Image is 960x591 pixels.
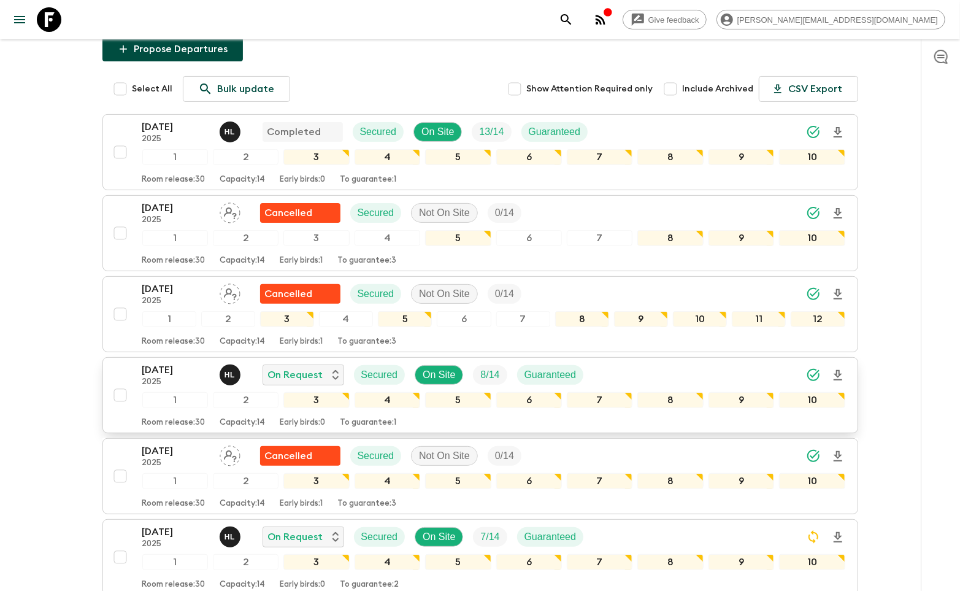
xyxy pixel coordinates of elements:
[142,201,210,215] p: [DATE]
[480,530,499,544] p: 7 / 14
[283,554,349,570] div: 3
[280,175,326,185] p: Early birds: 0
[496,392,562,408] div: 6
[142,296,210,306] p: 2025
[358,449,394,463] p: Secured
[623,10,707,29] a: Give feedback
[731,15,945,25] span: [PERSON_NAME][EMAIL_ADDRESS][DOMAIN_NAME]
[425,554,491,570] div: 5
[779,149,845,165] div: 10
[361,530,398,544] p: Secured
[378,311,432,327] div: 5
[488,284,521,304] div: Trip Fill
[437,311,491,327] div: 6
[806,449,821,463] svg: Synced Successfully
[419,287,470,301] p: Not On Site
[142,418,205,428] p: Room release: 30
[142,525,210,539] p: [DATE]
[220,287,240,297] span: Assign pack leader
[480,368,499,382] p: 8 / 14
[353,122,404,142] div: Secured
[218,82,275,96] p: Bulk update
[142,215,210,225] p: 2025
[142,337,205,347] p: Room release: 30
[102,357,858,433] button: [DATE]2025Hoang Le NgocOn RequestSecuredOn SiteTrip FillGuaranteed12345678910Room release:30Capac...
[716,10,945,29] div: [PERSON_NAME][EMAIL_ADDRESS][DOMAIN_NAME]
[142,539,210,549] p: 2025
[213,149,278,165] div: 2
[495,206,514,220] p: 0 / 14
[421,125,454,139] p: On Site
[268,368,323,382] p: On Request
[495,449,514,463] p: 0 / 14
[102,114,858,190] button: [DATE]2025Hoang Le NgocCompletedSecuredOn SiteTrip FillGuaranteed12345678910Room release:30Capaci...
[220,580,266,590] p: Capacity: 14
[708,392,774,408] div: 9
[642,15,706,25] span: Give feedback
[524,530,577,544] p: Guaranteed
[340,175,397,185] p: To guarantee: 1
[831,287,845,302] svg: Download Onboarding
[142,392,208,408] div: 1
[283,392,349,408] div: 3
[355,473,420,489] div: 4
[355,554,420,570] div: 4
[220,368,243,378] span: Hoang Le Ngoc
[411,446,478,466] div: Not On Site
[419,449,470,463] p: Not On Site
[425,392,491,408] div: 5
[265,206,313,220] p: Cancelled
[283,149,349,165] div: 3
[265,287,313,301] p: Cancelled
[142,134,210,144] p: 2025
[220,206,240,216] span: Assign pack leader
[831,368,845,383] svg: Download Onboarding
[355,392,420,408] div: 4
[102,438,858,514] button: [DATE]2025Assign pack leaderFlash Pack cancellationSecuredNot On SiteTrip Fill12345678910Room rel...
[338,337,397,347] p: To guarantee: 3
[488,203,521,223] div: Trip Fill
[280,418,326,428] p: Early birds: 0
[567,554,632,570] div: 7
[637,230,703,246] div: 8
[142,230,208,246] div: 1
[779,392,845,408] div: 10
[142,149,208,165] div: 1
[350,446,402,466] div: Secured
[831,206,845,221] svg: Download Onboarding
[142,473,208,489] div: 1
[7,7,32,32] button: menu
[355,149,420,165] div: 4
[142,554,208,570] div: 1
[201,311,255,327] div: 2
[350,203,402,223] div: Secured
[220,449,240,459] span: Assign pack leader
[142,311,196,327] div: 1
[338,499,397,509] p: To guarantee: 3
[554,7,578,32] button: search adventures
[567,149,632,165] div: 7
[637,392,703,408] div: 8
[142,580,205,590] p: Room release: 30
[496,473,562,489] div: 6
[806,287,821,301] svg: Synced Successfully
[708,473,774,489] div: 9
[527,83,653,95] span: Show Attention Required only
[142,458,210,468] p: 2025
[220,527,243,547] button: HL
[354,527,405,547] div: Secured
[183,76,290,102] a: Bulk update
[708,230,774,246] div: 9
[488,446,521,466] div: Trip Fill
[142,499,205,509] p: Room release: 30
[806,530,821,544] svg: Sync Required - Changes detected
[102,195,858,271] button: [DATE]2025Assign pack leaderFlash Pack cancellationSecuredNot On SiteTrip Fill12345678910Room rel...
[791,311,845,327] div: 12
[220,125,243,135] span: Hoang Le Ngoc
[283,230,349,246] div: 3
[358,287,394,301] p: Secured
[415,365,463,385] div: On Site
[415,527,463,547] div: On Site
[225,532,235,542] p: H L
[220,499,266,509] p: Capacity: 14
